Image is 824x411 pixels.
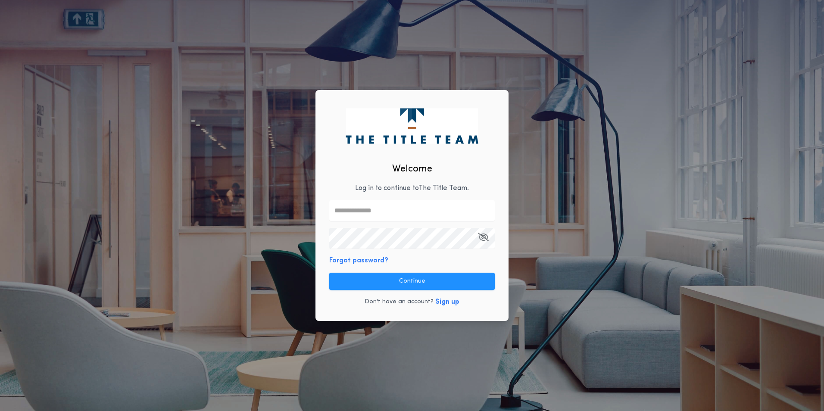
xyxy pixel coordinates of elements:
[365,298,434,306] p: Don't have an account?
[435,297,459,307] button: Sign up
[346,108,478,143] img: logo
[355,183,469,193] p: Log in to continue to The Title Team .
[329,255,388,266] button: Forgot password?
[329,273,495,290] button: Continue
[392,162,432,176] h2: Welcome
